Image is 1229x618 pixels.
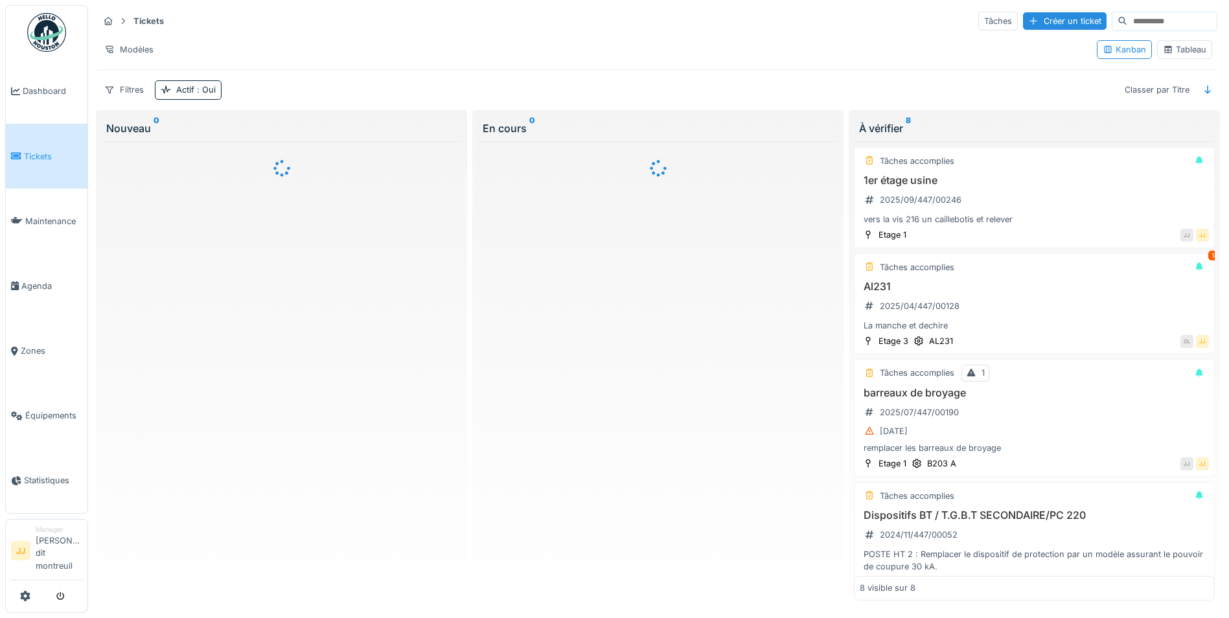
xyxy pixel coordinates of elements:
h3: barreaux de broyage [860,387,1209,399]
div: Tableau [1163,43,1206,56]
div: Tâches accomplies [880,261,954,273]
div: Tâches accomplies [880,490,954,502]
span: Maintenance [25,215,82,227]
img: Badge_color-CXgf-gQk.svg [27,13,66,52]
div: Classer par Titre [1119,80,1195,99]
div: Tâches accomplies [880,155,954,167]
div: remplacer les barreaux de broyage [860,442,1209,454]
div: Filtres [98,80,150,99]
div: Tâches accomplies [880,367,954,379]
div: JJ [1196,229,1209,242]
div: vers la vis 216 un caillebotis et relever [860,213,1209,225]
div: À vérifier [859,120,1210,136]
strong: Tickets [128,15,169,27]
div: Créer un ticket [1023,12,1107,30]
sup: 8 [906,120,911,136]
div: JJ [1196,457,1209,470]
div: 2025/09/447/00246 [880,194,961,206]
li: [PERSON_NAME] dit montreuil [36,525,82,577]
div: JJ [1180,457,1193,470]
h3: Al231 [860,280,1209,293]
div: Modèles [98,40,159,59]
div: Manager [36,525,82,534]
div: B203 A [927,457,956,470]
div: Tâches [978,12,1018,30]
h3: Dispositifs BT / T.G.B.T SECONDAIRE/PC 220 [860,509,1209,521]
div: 8 visible sur 8 [860,582,915,595]
div: 2025/04/447/00128 [880,300,959,312]
span: Statistiques [24,474,82,486]
a: Dashboard [6,59,87,124]
div: [DATE] [880,425,908,437]
h3: 1er étage usine [860,174,1209,187]
div: 1 [982,367,985,379]
li: JJ [11,541,30,560]
div: Etage 3 [879,335,908,347]
sup: 0 [154,120,159,136]
span: Zones [21,345,82,357]
div: 1 [1208,251,1217,260]
div: Etage 1 [879,229,906,241]
span: Tickets [24,150,82,163]
a: Tickets [6,124,87,189]
div: Etage 1 [879,457,906,470]
div: AL231 [929,335,953,347]
div: Actif [176,84,216,96]
div: 2025/07/447/00190 [880,406,959,418]
div: JJ [1180,229,1193,242]
div: GL [1180,335,1193,348]
div: Nouveau [106,120,457,136]
div: JJ [1196,335,1209,348]
div: POSTE HT 2 : Remplacer le dispositif de protection par un modèle assurant le pouvoir de coupure 3... [860,548,1209,573]
div: 2024/11/447/00052 [880,529,958,541]
div: En cours [483,120,833,136]
a: Zones [6,319,87,383]
span: Agenda [21,280,82,292]
a: Maintenance [6,189,87,253]
a: Agenda [6,253,87,318]
div: La manche et dechire [860,319,1209,332]
a: JJ Manager[PERSON_NAME] dit montreuil [11,525,82,580]
span: Équipements [25,409,82,422]
span: Dashboard [23,85,82,97]
sup: 0 [529,120,535,136]
a: Statistiques [6,448,87,513]
div: Kanban [1103,43,1146,56]
a: Équipements [6,383,87,448]
span: : Oui [194,85,216,95]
